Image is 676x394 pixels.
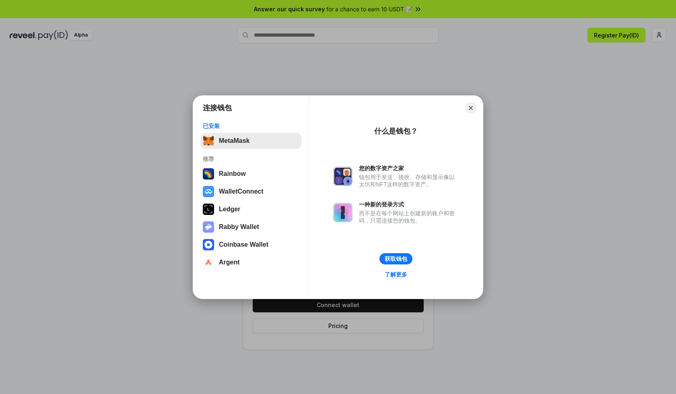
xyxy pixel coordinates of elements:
[359,165,459,172] div: 您的数字资产之家
[333,203,352,222] img: svg+xml,%3Csvg%20xmlns%3D%22http%3A%2F%2Fwww.w3.org%2F2000%2Fsvg%22%20fill%3D%22none%22%20viewBox...
[200,237,301,253] button: Coinbase Wallet
[379,253,412,264] button: 获取钱包
[385,255,407,262] div: 获取钱包
[385,271,407,278] div: 了解更多
[203,135,214,146] img: svg+xml,%3Csvg%20fill%3D%22none%22%20height%3D%2233%22%20viewBox%3D%220%200%2035%2033%22%20width%...
[203,103,232,113] h1: 连接钱包
[219,241,268,248] div: Coinbase Wallet
[200,219,301,235] button: Rabby Wallet
[203,257,214,268] img: svg+xml,%3Csvg%20width%3D%2228%22%20height%3D%2228%22%20viewBox%3D%220%200%2028%2028%22%20fill%3D...
[359,201,459,208] div: 一种新的登录方式
[333,167,352,186] img: svg+xml,%3Csvg%20xmlns%3D%22http%3A%2F%2Fwww.w3.org%2F2000%2Fsvg%22%20fill%3D%22none%22%20viewBox...
[219,188,264,195] div: WalletConnect
[219,137,249,144] div: MetaMask
[219,259,240,266] div: Argent
[203,239,214,250] img: svg+xml,%3Csvg%20width%3D%2228%22%20height%3D%2228%22%20viewBox%3D%220%200%2028%2028%22%20fill%3D...
[200,201,301,217] button: Ledger
[219,170,246,177] div: Rainbow
[374,126,418,136] div: 什么是钱包？
[380,269,412,280] a: 了解更多
[219,206,240,213] div: Ledger
[203,168,214,179] img: svg+xml,%3Csvg%20width%3D%22120%22%20height%3D%22120%22%20viewBox%3D%220%200%20120%20120%22%20fil...
[465,102,476,113] button: Close
[203,122,299,130] div: 已安装
[203,155,299,163] div: 推荐
[200,254,301,270] button: Argent
[219,223,259,231] div: Rabby Wallet
[200,184,301,200] button: WalletConnect
[203,186,214,197] img: svg+xml,%3Csvg%20width%3D%2228%22%20height%3D%2228%22%20viewBox%3D%220%200%2028%2028%22%20fill%3D...
[200,133,301,149] button: MetaMask
[359,173,459,188] div: 钱包用于发送、接收、存储和显示像以太坊和NFT这样的数字资产。
[359,210,459,224] div: 而不是在每个网站上创建新的账户和密码，只需连接您的钱包。
[200,166,301,182] button: Rainbow
[203,204,214,215] img: svg+xml,%3Csvg%20xmlns%3D%22http%3A%2F%2Fwww.w3.org%2F2000%2Fsvg%22%20width%3D%2228%22%20height%3...
[203,221,214,233] img: svg+xml,%3Csvg%20xmlns%3D%22http%3A%2F%2Fwww.w3.org%2F2000%2Fsvg%22%20fill%3D%22none%22%20viewBox...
